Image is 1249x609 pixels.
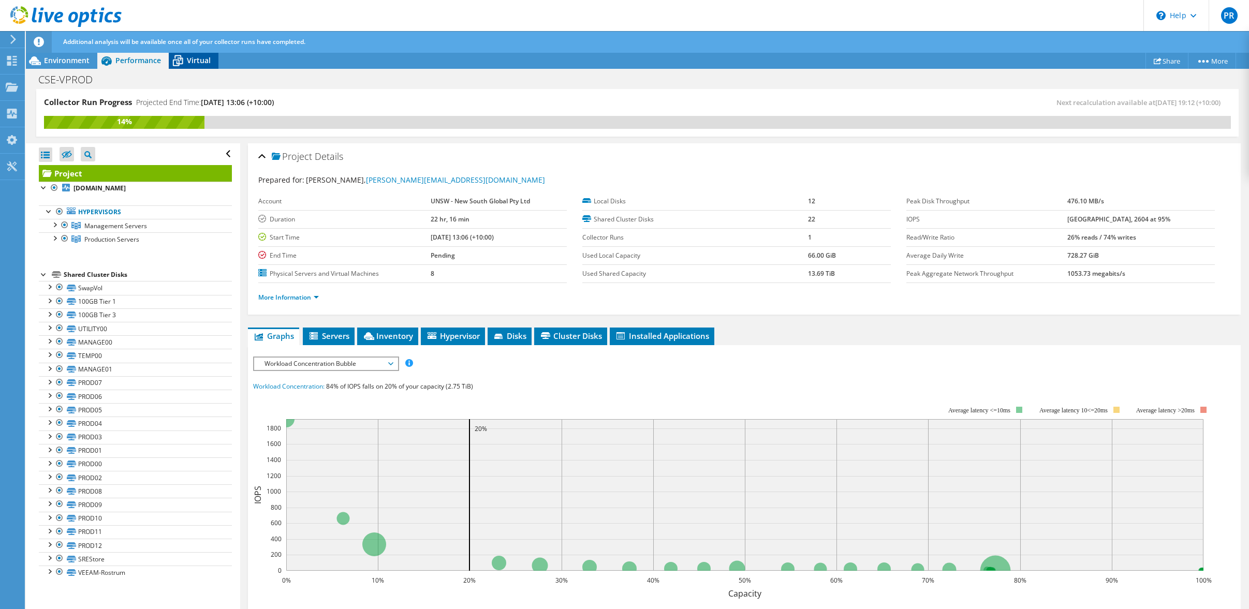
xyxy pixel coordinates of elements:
[582,250,809,261] label: Used Local Capacity
[258,175,304,185] label: Prepared for:
[615,331,709,341] span: Installed Applications
[739,576,751,585] text: 50%
[906,269,1067,279] label: Peak Aggregate Network Throughput
[1136,407,1194,414] text: Average latency >20ms
[1039,407,1108,414] tspan: Average latency 10<=20ms
[808,197,815,205] b: 12
[582,232,809,243] label: Collector Runs
[39,295,232,308] a: 100GB Tier 1
[39,498,232,511] a: PROD09
[84,235,139,244] span: Production Servers
[39,205,232,219] a: Hypervisors
[271,534,282,543] text: 400
[84,221,147,230] span: Management Servers
[1155,98,1221,107] span: [DATE] 19:12 (+10:00)
[362,331,413,341] span: Inventory
[39,484,232,498] a: PROD08
[39,512,232,525] a: PROD10
[426,331,480,341] span: Hypervisor
[39,457,232,471] a: PROD00
[39,232,232,246] a: Production Servers
[830,576,843,585] text: 60%
[267,439,281,448] text: 1600
[258,214,431,225] label: Duration
[1067,233,1136,242] b: 26% reads / 74% writes
[39,390,232,403] a: PROD06
[1014,576,1026,585] text: 80%
[906,214,1067,225] label: IOPS
[539,331,602,341] span: Cluster Disks
[431,233,494,242] b: [DATE] 13:06 (+10:00)
[475,424,487,433] text: 20%
[271,518,282,527] text: 600
[136,97,274,108] h4: Projected End Time:
[39,219,232,232] a: Management Servers
[906,250,1067,261] label: Average Daily Write
[1067,251,1099,260] b: 728.27 GiB
[1188,53,1236,69] a: More
[187,55,211,65] span: Virtual
[463,576,476,585] text: 20%
[278,566,282,575] text: 0
[366,175,545,185] a: [PERSON_NAME][EMAIL_ADDRESS][DOMAIN_NAME]
[44,55,90,65] span: Environment
[64,269,232,281] div: Shared Cluster Disks
[39,539,232,552] a: PROD12
[315,150,343,162] span: Details
[39,552,232,566] a: SREStore
[39,566,232,579] a: VEEAM-Rostrum
[39,444,232,457] a: PROD01
[253,331,294,341] span: Graphs
[906,196,1067,206] label: Peak Disk Throughput
[326,382,473,391] span: 84% of IOPS falls on 20% of your capacity (2.75 TiB)
[582,196,809,206] label: Local Disks
[39,403,232,417] a: PROD05
[115,55,161,65] span: Performance
[39,322,232,335] a: UTILITY00
[39,417,232,430] a: PROD04
[39,281,232,294] a: SwapVol
[267,471,281,480] text: 1200
[431,251,455,260] b: Pending
[808,215,815,224] b: 22
[808,233,812,242] b: 1
[431,269,434,278] b: 8
[258,196,431,206] label: Account
[39,430,232,444] a: PROD03
[258,232,431,243] label: Start Time
[39,363,232,376] a: MANAGE01
[582,269,809,279] label: Used Shared Capacity
[201,97,274,107] span: [DATE] 13:06 (+10:00)
[1156,11,1166,20] svg: \n
[431,197,530,205] b: UNSW - New South Global Pty Ltd
[39,376,232,390] a: PROD07
[1067,215,1170,224] b: [GEOGRAPHIC_DATA], 2604 at 95%
[39,525,232,539] a: PROD11
[1056,98,1226,107] span: Next recalculation available at
[258,293,319,302] a: More Information
[906,232,1067,243] label: Read/Write Ratio
[582,214,809,225] label: Shared Cluster Disks
[1145,53,1188,69] a: Share
[1221,7,1238,24] span: PR
[44,116,204,127] div: 14%
[39,165,232,182] a: Project
[267,455,281,464] text: 1400
[259,358,392,370] span: Workload Concentration Bubble
[271,503,282,512] text: 800
[372,576,384,585] text: 10%
[253,382,325,391] span: Workload Concentration:
[267,424,281,433] text: 1800
[647,576,659,585] text: 40%
[282,576,290,585] text: 0%
[431,215,469,224] b: 22 hr, 16 min
[39,471,232,484] a: PROD02
[258,250,431,261] label: End Time
[267,487,281,496] text: 1000
[252,486,263,504] text: IOPS
[493,331,526,341] span: Disks
[1195,576,1211,585] text: 100%
[39,335,232,349] a: MANAGE00
[922,576,934,585] text: 70%
[258,269,431,279] label: Physical Servers and Virtual Machines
